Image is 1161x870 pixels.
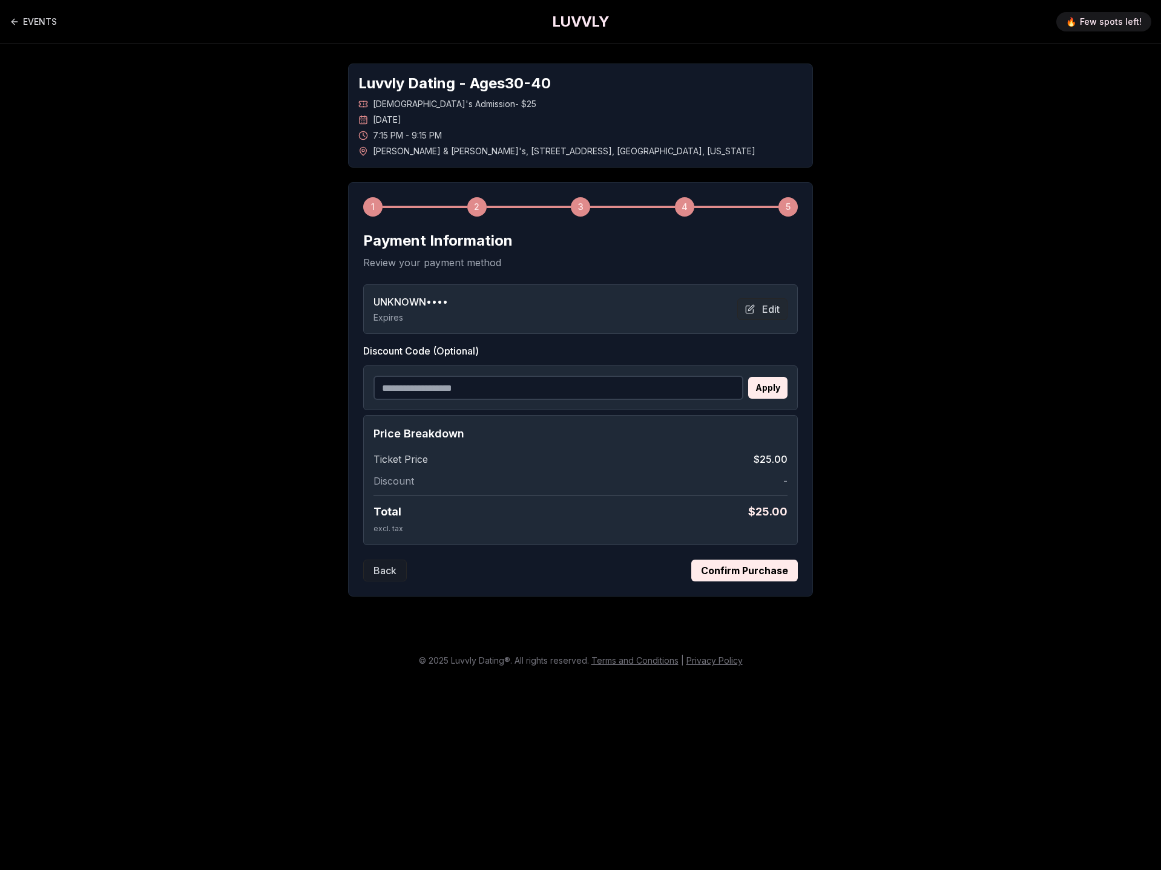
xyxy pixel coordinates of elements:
[363,255,798,270] p: Review your payment method
[363,197,383,217] div: 1
[373,145,755,157] span: [PERSON_NAME] & [PERSON_NAME]'s , [STREET_ADDRESS] , [GEOGRAPHIC_DATA] , [US_STATE]
[748,503,788,520] span: $ 25.00
[754,452,788,466] span: $25.00
[373,474,414,488] span: Discount
[783,474,788,488] span: -
[675,197,694,217] div: 4
[778,197,798,217] div: 5
[373,114,401,126] span: [DATE]
[373,129,442,142] span: 7:15 PM - 9:15 PM
[691,560,798,581] button: Confirm Purchase
[552,12,609,31] a: LUVVLY
[737,298,788,320] button: Edit
[571,197,590,217] div: 3
[373,452,428,466] span: Ticket Price
[373,312,448,324] p: Expires
[686,655,743,666] a: Privacy Policy
[10,10,57,34] a: Back to events
[467,197,487,217] div: 2
[373,425,788,442] h4: Price Breakdown
[363,560,407,581] button: Back
[591,655,679,666] a: Terms and Conditions
[1080,16,1142,28] span: Few spots left!
[373,295,448,309] span: UNKNOWN ••••
[748,377,788,399] button: Apply
[363,231,798,250] h2: Payment Information
[373,524,403,533] span: excl. tax
[373,503,401,520] span: Total
[363,344,798,358] label: Discount Code (Optional)
[1066,16,1076,28] span: 🔥
[358,74,803,93] h1: Luvvly Dating - Ages 30 - 40
[681,655,684,666] span: |
[373,98,536,110] span: [DEMOGRAPHIC_DATA]'s Admission - $25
